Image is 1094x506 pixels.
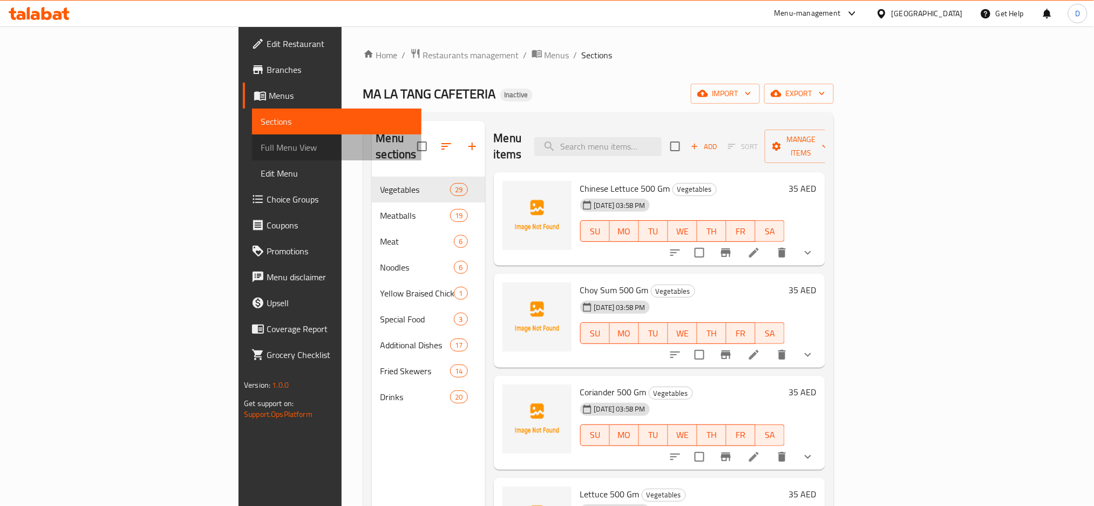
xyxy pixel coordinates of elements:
[451,392,467,402] span: 20
[801,348,814,361] svg: Show Choices
[380,183,451,196] span: Vegetables
[580,486,640,502] span: Lettuce 500 Gm
[713,444,739,470] button: Branch-specific-item
[789,181,817,196] h6: 35 AED
[454,288,467,299] span: 1
[713,342,739,368] button: Branch-specific-item
[892,8,963,19] div: [GEOGRAPHIC_DATA]
[610,322,639,344] button: MO
[687,138,721,155] button: Add
[672,183,717,196] div: Vegetables
[639,322,668,344] button: TU
[687,138,721,155] span: Add item
[267,348,413,361] span: Grocery Checklist
[664,135,687,158] span: Select section
[756,322,785,344] button: SA
[643,427,664,443] span: TU
[372,306,485,332] div: Special Food3
[363,48,834,62] nav: breadcrumb
[252,160,422,186] a: Edit Menu
[651,285,695,298] span: Vegetables
[243,316,422,342] a: Coverage Report
[668,220,697,242] button: WE
[454,287,467,300] div: items
[269,89,413,102] span: Menus
[267,271,413,284] span: Menu disclaimer
[433,133,459,159] span: Sort sections
[580,322,610,344] button: SU
[454,314,467,325] span: 3
[243,290,422,316] a: Upsell
[267,296,413,309] span: Upsell
[643,326,664,341] span: TU
[244,378,270,392] span: Version:
[380,235,454,248] div: Meat
[726,424,756,446] button: FR
[688,446,711,468] span: Select to update
[580,384,647,400] span: Coriander 500 Gm
[380,365,451,377] span: Fried Skewers
[243,212,422,238] a: Coupons
[585,427,606,443] span: SU
[580,282,649,298] span: Choy Sum 500 Gm
[545,49,569,62] span: Menus
[726,220,756,242] button: FR
[372,203,485,228] div: Meatballs19
[582,49,613,62] span: Sections
[451,211,467,221] span: 19
[272,378,289,392] span: 1.0.0
[662,240,688,266] button: sort-choices
[502,181,572,250] img: Chinese Lettuce 500 Gm
[769,342,795,368] button: delete
[610,220,639,242] button: MO
[731,427,751,443] span: FR
[243,186,422,212] a: Choice Groups
[267,193,413,206] span: Choice Groups
[672,427,693,443] span: WE
[451,185,467,195] span: 29
[252,109,422,134] a: Sections
[380,339,451,352] span: Additional Dishes
[410,48,519,62] a: Restaurants management
[702,427,722,443] span: TH
[261,167,413,180] span: Edit Menu
[380,390,451,403] div: Drinks
[668,424,697,446] button: WE
[450,183,467,196] div: items
[760,224,780,239] span: SA
[267,322,413,335] span: Coverage Report
[372,172,485,414] nav: Menu sections
[380,287,454,300] span: Yellow Braised Chicken Rice
[450,365,467,377] div: items
[649,387,693,400] div: Vegetables
[243,342,422,368] a: Grocery Checklist
[267,219,413,232] span: Coupons
[721,138,765,155] span: Select section first
[795,342,821,368] button: show more
[756,424,785,446] button: SA
[789,487,817,502] h6: 35 AED
[534,137,662,156] input: search
[748,246,760,259] a: Edit menu item
[451,366,467,376] span: 14
[244,407,312,421] a: Support.OpsPlatform
[697,322,726,344] button: TH
[450,209,467,222] div: items
[764,84,834,104] button: export
[585,326,606,341] span: SU
[380,209,451,222] span: Meatballs
[789,282,817,298] h6: 35 AED
[769,240,795,266] button: delete
[1075,8,1080,19] span: D
[760,326,780,341] span: SA
[261,141,413,154] span: Full Menu View
[580,220,610,242] button: SU
[801,450,814,463] svg: Show Choices
[590,302,650,313] span: [DATE] 03:58 PM
[668,322,697,344] button: WE
[748,450,760,463] a: Edit menu item
[372,177,485,203] div: Vegetables29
